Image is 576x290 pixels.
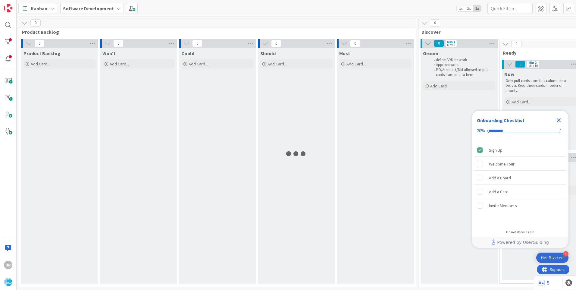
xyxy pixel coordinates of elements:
[4,261,12,269] div: DR
[430,58,494,62] li: define BRD or work
[528,64,538,67] div: Max 10
[489,147,502,154] div: Sign Up
[489,160,515,168] div: Welcome Tour
[4,278,12,286] img: avatar
[271,40,281,47] span: 0
[541,255,564,261] div: Get Started
[474,143,566,157] div: Sign Up is complete.
[268,61,287,67] span: Add Card...
[473,5,481,11] span: 3x
[31,5,47,12] span: Kanban
[34,40,45,47] span: 0
[563,251,568,257] div: 4
[503,50,574,56] span: Ready
[477,117,524,124] div: Onboarding Checklist
[447,40,455,43] div: Min 1
[430,19,440,27] span: 0
[339,50,350,56] span: Must
[430,83,449,89] span: Add Card...
[528,61,537,64] div: Min 2
[474,199,566,212] div: Invite Members is incomplete.
[23,50,61,56] span: Product Backlog
[487,3,533,14] input: Quick Filter...
[472,237,568,248] div: Footer
[430,62,494,67] li: Approve work
[102,50,116,56] span: Won't
[474,171,566,184] div: Add a Board is incomplete.
[506,78,575,93] p: Only pull cards from this column into Deliver. Keep these cards in order of priority.
[472,141,568,226] div: Checklist items
[511,40,521,47] span: 0
[457,5,465,11] span: 1x
[346,61,366,67] span: Add Card...
[189,61,208,67] span: Add Card...
[475,237,565,248] a: Powered by UserGuiding
[554,115,564,125] div: Close Checklist
[181,50,194,56] span: Could
[13,1,27,8] span: Support
[465,5,473,11] span: 2x
[110,61,129,67] span: Add Card...
[477,128,564,134] div: Checklist progress: 20%
[421,29,576,35] span: Discover
[113,40,124,47] span: 0
[423,50,438,56] span: Groom
[22,29,409,35] span: Product Backlog
[489,188,509,195] div: Add a Card
[504,71,514,77] span: Now
[430,68,494,77] li: PO/Architect/DM allowed to pull cards from and to here
[4,4,12,12] img: Visit kanbanzone.com
[31,61,50,67] span: Add Card...
[512,99,531,105] span: Add Card...
[447,43,455,46] div: Max 5
[192,40,202,47] span: 0
[63,5,114,11] b: Software Development
[489,202,517,209] div: Invite Members
[477,128,485,134] div: 20%
[474,157,566,171] div: Welcome Tour is incomplete.
[350,40,360,47] span: 0
[538,279,549,286] a: 5
[434,40,444,47] span: 0
[472,111,568,248] div: Checklist Container
[515,61,525,68] span: 0
[497,239,549,246] span: Powered by UserGuiding
[260,50,276,56] span: Should
[489,174,511,181] div: Add a Board
[474,185,566,198] div: Add a Card is incomplete.
[536,253,568,263] div: Open Get Started checklist, remaining modules: 4
[506,230,534,235] div: Do not show again
[30,19,41,27] span: 0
